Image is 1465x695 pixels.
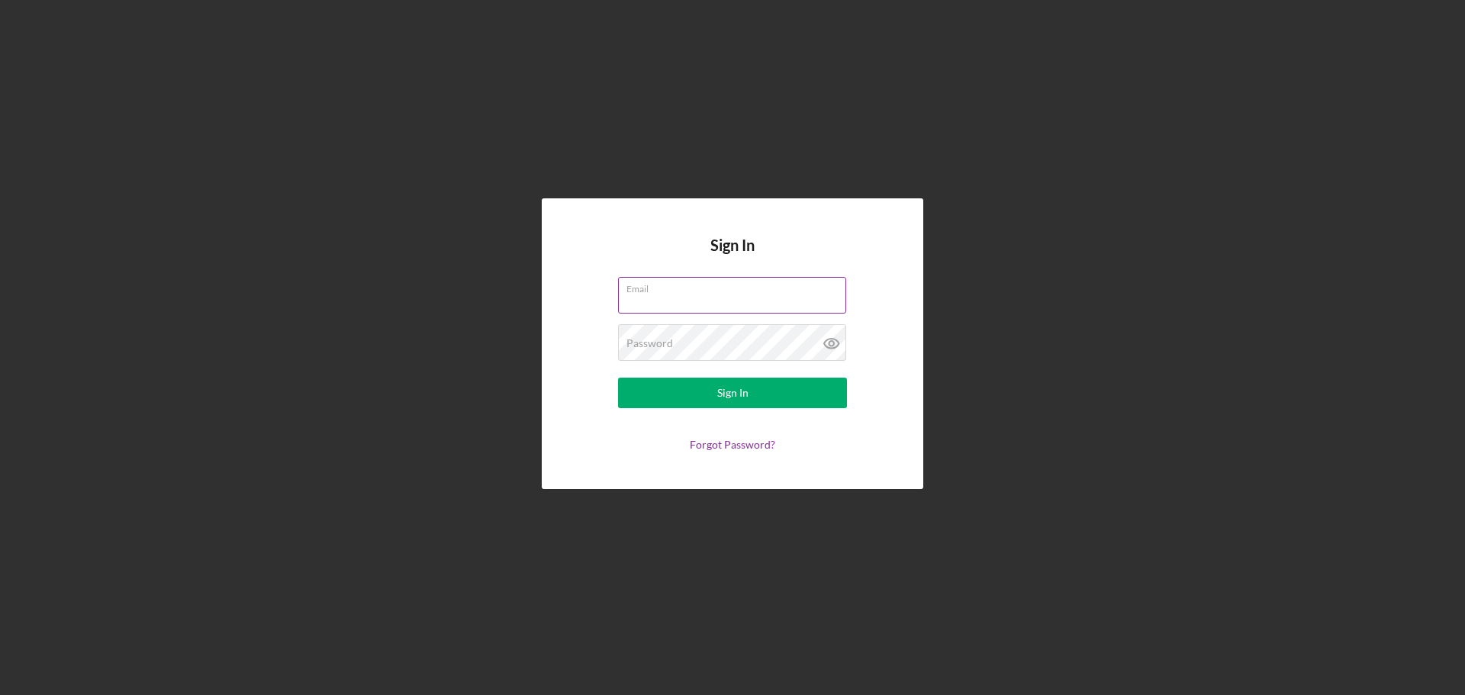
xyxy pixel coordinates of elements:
label: Password [626,337,673,349]
label: Email [626,278,846,294]
button: Sign In [618,378,847,408]
a: Forgot Password? [690,438,775,451]
div: Sign In [717,378,749,408]
h4: Sign In [710,236,755,277]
